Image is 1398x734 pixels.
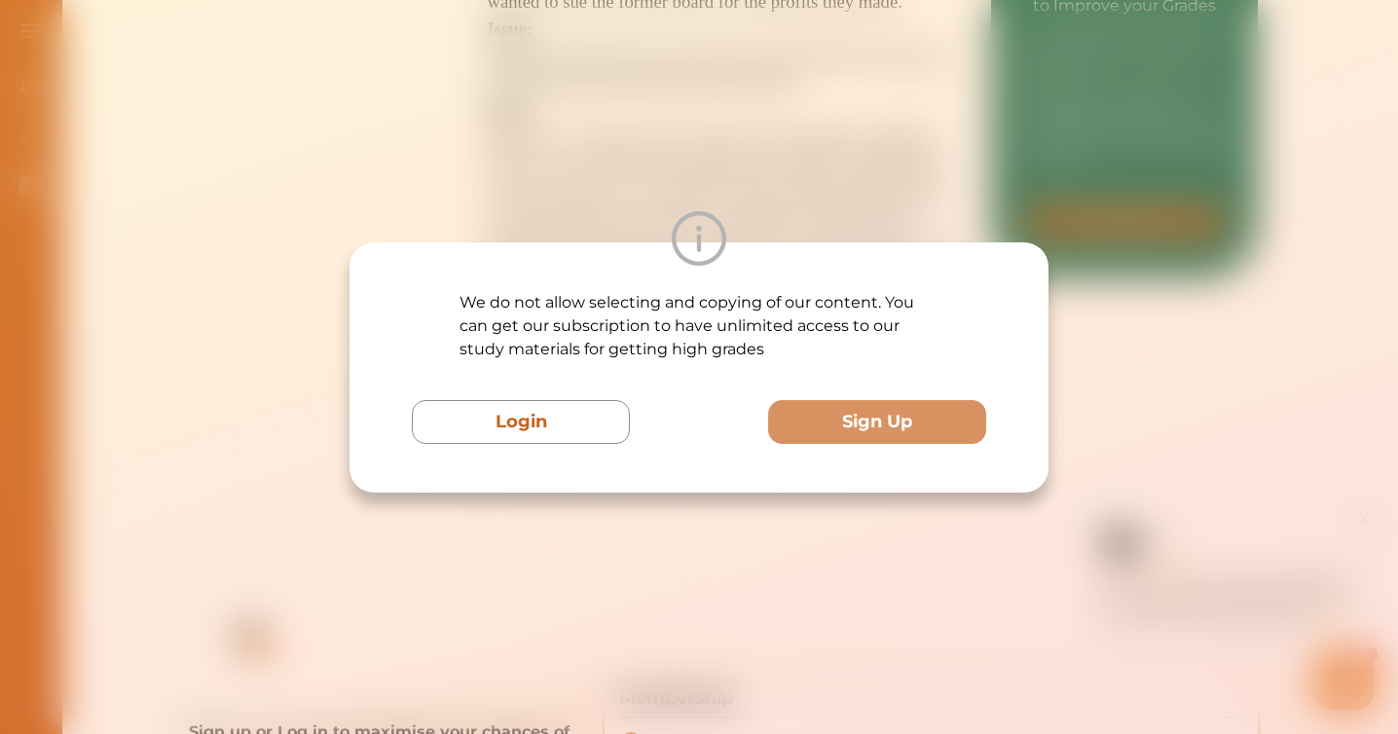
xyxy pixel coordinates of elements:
[388,104,406,124] span: 🌟
[431,144,447,160] i: 1
[219,32,241,52] div: Nini
[233,66,250,86] span: 👋
[170,19,207,56] img: Nini
[412,400,630,444] button: Login
[768,400,986,444] button: Sign Up
[460,291,938,361] p: We do not allow selecting and copying of our content. You can get our subscription to have unlimi...
[170,66,428,124] p: Hey there If you have any questions, I'm here to help! Just text back 'Hi' and choose from the fo...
